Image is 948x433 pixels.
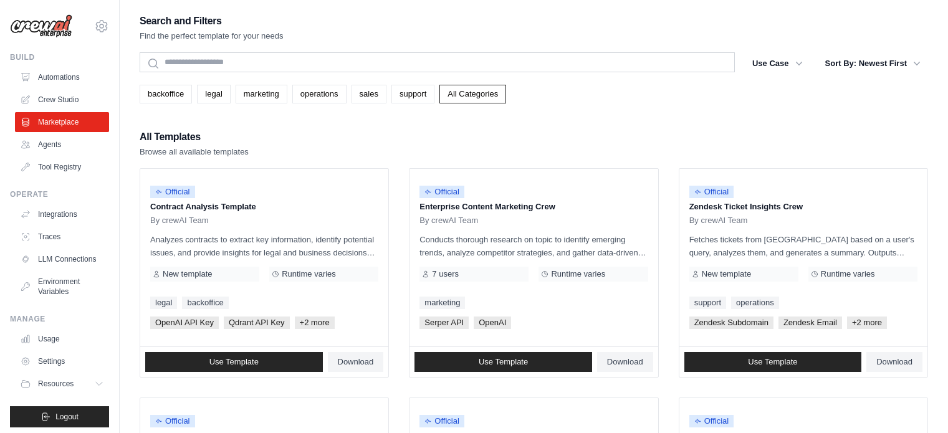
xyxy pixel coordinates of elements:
[15,374,109,394] button: Resources
[15,249,109,269] a: LLM Connections
[689,186,734,198] span: Official
[439,85,506,103] a: All Categories
[689,415,734,427] span: Official
[145,352,323,372] a: Use Template
[684,352,862,372] a: Use Template
[209,357,259,367] span: Use Template
[15,227,109,247] a: Traces
[689,216,748,226] span: By crewAI Team
[748,357,797,367] span: Use Template
[419,316,469,329] span: Serper API
[866,352,922,372] a: Download
[10,314,109,324] div: Manage
[778,316,842,329] span: Zendesk Email
[140,146,249,158] p: Browse all available templates
[15,135,109,155] a: Agents
[391,85,434,103] a: support
[197,85,230,103] a: legal
[182,297,228,309] a: backoffice
[419,186,464,198] span: Official
[432,269,459,279] span: 7 users
[15,67,109,87] a: Automations
[236,85,287,103] a: marketing
[15,329,109,349] a: Usage
[597,352,653,372] a: Download
[140,12,284,30] h2: Search and Filters
[150,297,177,309] a: legal
[689,297,726,309] a: support
[55,412,79,422] span: Logout
[292,85,347,103] a: operations
[10,189,109,199] div: Operate
[821,269,875,279] span: Runtime varies
[338,357,374,367] span: Download
[607,357,643,367] span: Download
[150,233,378,259] p: Analyzes contracts to extract key information, identify potential issues, and provide insights fo...
[818,52,928,75] button: Sort By: Newest First
[150,316,219,329] span: OpenAI API Key
[10,14,72,38] img: Logo
[551,269,605,279] span: Runtime varies
[150,415,195,427] span: Official
[15,90,109,110] a: Crew Studio
[328,352,384,372] a: Download
[38,379,74,389] span: Resources
[419,216,478,226] span: By crewAI Team
[140,128,249,146] h2: All Templates
[731,297,779,309] a: operations
[15,112,109,132] a: Marketplace
[224,316,290,329] span: Qdrant API Key
[282,269,336,279] span: Runtime varies
[479,357,528,367] span: Use Template
[689,233,917,259] p: Fetches tickets from [GEOGRAPHIC_DATA] based on a user's query, analyzes them, and generates a su...
[15,204,109,224] a: Integrations
[419,297,465,309] a: marketing
[419,415,464,427] span: Official
[414,352,592,372] a: Use Template
[352,85,386,103] a: sales
[10,406,109,427] button: Logout
[163,269,212,279] span: New template
[876,357,912,367] span: Download
[15,157,109,177] a: Tool Registry
[15,272,109,302] a: Environment Variables
[295,316,335,329] span: +2 more
[140,85,192,103] a: backoffice
[419,201,648,213] p: Enterprise Content Marketing Crew
[140,30,284,42] p: Find the perfect template for your needs
[689,316,773,329] span: Zendesk Subdomain
[745,52,810,75] button: Use Case
[150,201,378,213] p: Contract Analysis Template
[150,216,209,226] span: By crewAI Team
[847,316,887,329] span: +2 more
[15,351,109,371] a: Settings
[474,316,511,329] span: OpenAI
[419,233,648,259] p: Conducts thorough research on topic to identify emerging trends, analyze competitor strategies, a...
[10,52,109,62] div: Build
[689,201,917,213] p: Zendesk Ticket Insights Crew
[150,186,195,198] span: Official
[702,269,751,279] span: New template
